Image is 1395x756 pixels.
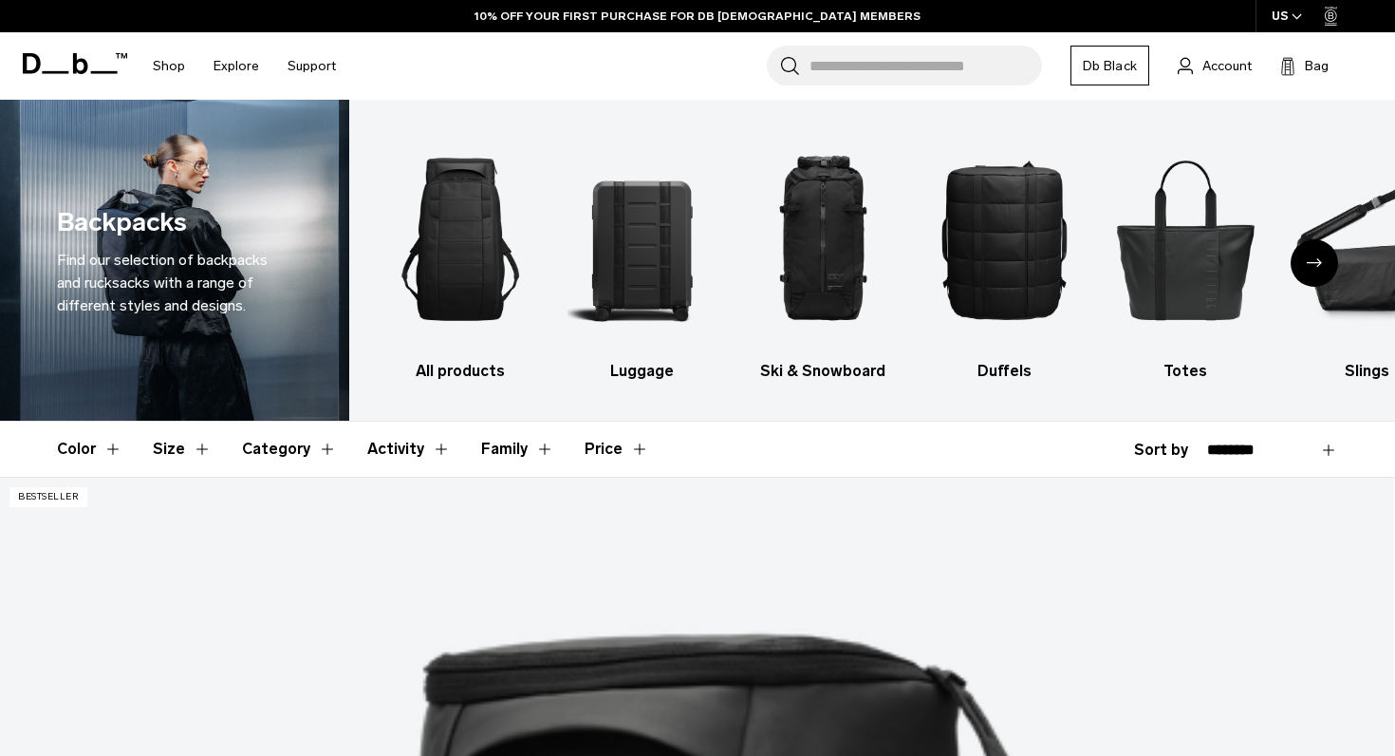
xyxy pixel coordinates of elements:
[1305,56,1329,76] span: Bag
[749,128,897,350] img: Db
[567,128,716,383] li: 2 / 10
[387,128,535,383] li: 1 / 10
[749,360,897,383] h3: Ski & Snowboard
[57,203,187,242] h1: Backpacks
[367,422,451,477] button: Toggle Filter
[567,128,716,350] img: Db
[1291,239,1338,287] div: Next slide
[567,360,716,383] h3: Luggage
[1111,128,1259,350] img: Db
[57,422,122,477] button: Toggle Filter
[57,251,268,314] span: Find our selection of backpacks and rucksacks with a range of different styles and designs.
[214,32,259,100] a: Explore
[9,487,87,507] p: Bestseller
[1202,56,1252,76] span: Account
[288,32,336,100] a: Support
[567,128,716,383] a: Db Luggage
[930,128,1078,383] a: Db Duffels
[749,128,897,383] a: Db Ski & Snowboard
[585,422,649,477] button: Toggle Price
[1111,128,1259,383] li: 5 / 10
[153,422,212,477] button: Toggle Filter
[1070,46,1149,85] a: Db Black
[930,128,1078,383] li: 4 / 10
[139,32,350,100] nav: Main Navigation
[930,360,1078,383] h3: Duffels
[749,128,897,383] li: 3 / 10
[242,422,337,477] button: Toggle Filter
[153,32,185,100] a: Shop
[1280,54,1329,77] button: Bag
[387,128,535,350] img: Db
[1178,54,1252,77] a: Account
[474,8,921,25] a: 10% OFF YOUR FIRST PURCHASE FOR DB [DEMOGRAPHIC_DATA] MEMBERS
[481,422,554,477] button: Toggle Filter
[930,128,1078,350] img: Db
[387,360,535,383] h3: All products
[1111,128,1259,383] a: Db Totes
[1111,360,1259,383] h3: Totes
[387,128,535,383] a: Db All products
